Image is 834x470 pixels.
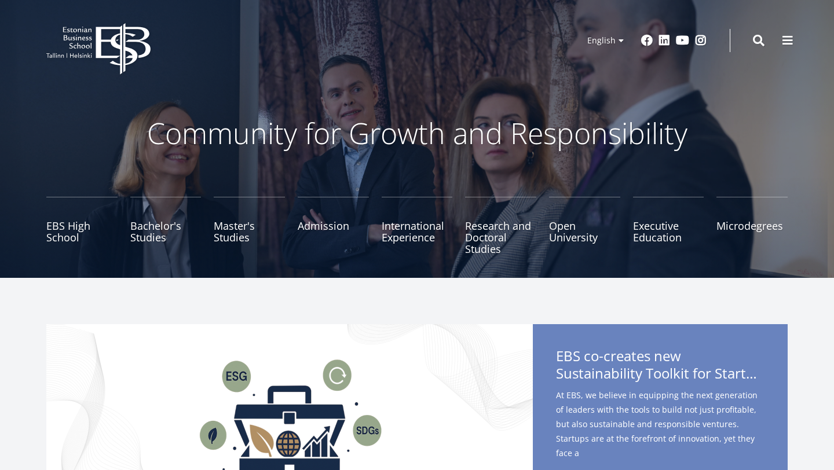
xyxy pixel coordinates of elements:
a: Bachelor's Studies [130,197,202,255]
a: EBS High School [46,197,118,255]
a: International Experience [382,197,453,255]
p: Community for Growth and Responsibility [110,116,724,150]
span: EBS co-creates new [556,347,765,385]
a: Executive Education [633,197,704,255]
a: Linkedin [659,35,670,46]
a: Instagram [695,35,707,46]
a: Master's Studies [214,197,285,255]
a: Microdegrees [716,197,788,255]
span: Sustainability Toolkit for Startups [556,365,765,382]
a: Facebook [641,35,653,46]
a: Open University [549,197,620,255]
a: Admission [298,197,369,255]
a: Research and Doctoral Studies [465,197,536,255]
a: Youtube [676,35,689,46]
